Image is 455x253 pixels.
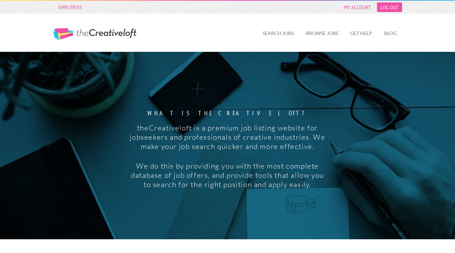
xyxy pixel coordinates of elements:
p: theCreativeloft is a premium job listing website for jobseekers and professionals of creative ind... [128,123,326,151]
a: Employers [55,2,86,12]
a: Browse Jobs [300,25,344,41]
a: The Creative Loft [53,28,136,41]
a: Blog [379,25,402,41]
a: Get Help [345,25,378,41]
p: We do this by providing you with the most complete database of job offers, and provide tools that... [128,161,326,189]
a: Log Out [377,2,402,12]
strong: What is the creative loft? [128,110,326,116]
a: My Account [341,2,374,12]
a: Search Jobs [257,25,299,41]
